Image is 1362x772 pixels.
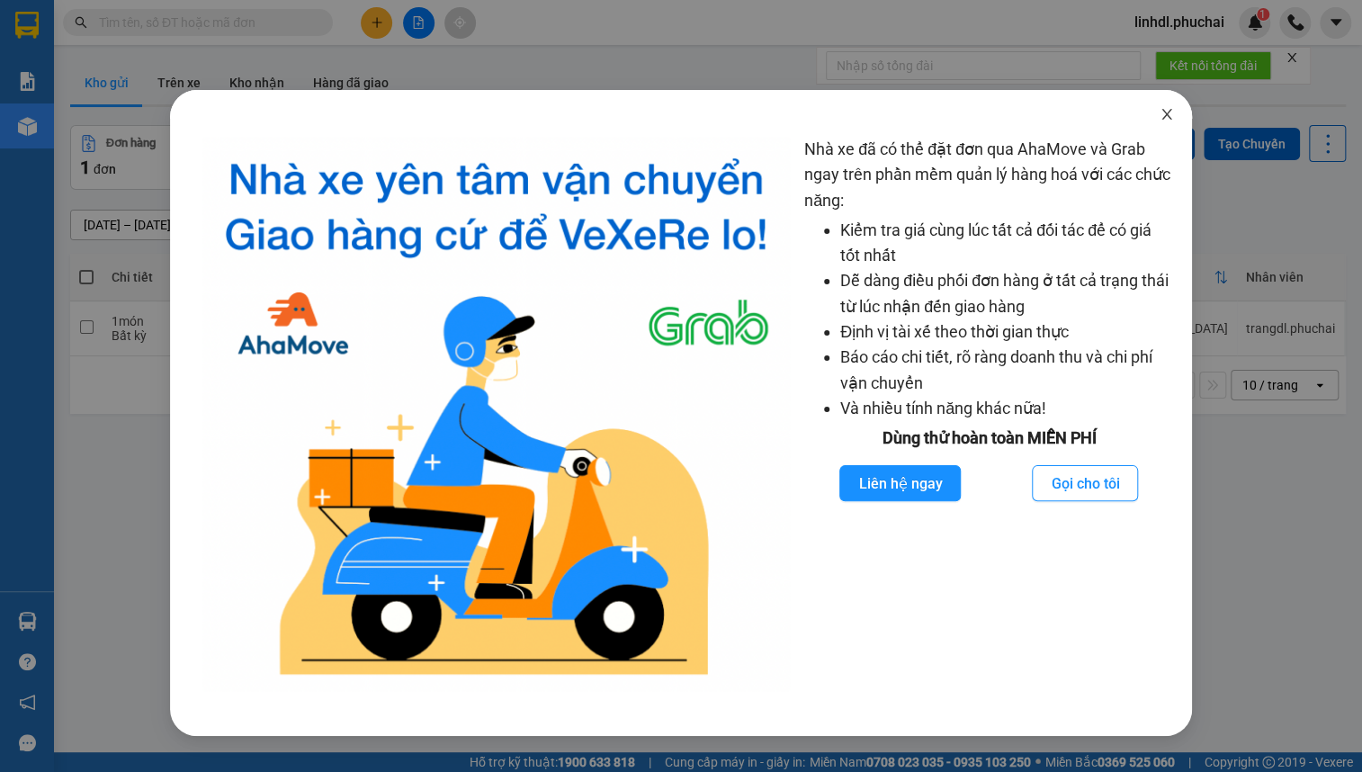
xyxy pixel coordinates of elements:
li: Dễ dàng điều phối đơn hàng ở tất cả trạng thái từ lúc nhận đến giao hàng [840,268,1174,319]
div: Nhà xe đã có thể đặt đơn qua AhaMove và Grab ngay trên phần mềm quản lý hàng hoá với các chức năng: [804,137,1174,691]
li: Và nhiều tính năng khác nữa! [840,396,1174,421]
button: Close [1142,90,1192,140]
li: Báo cáo chi tiết, rõ ràng doanh thu và chi phí vận chuyển [840,345,1174,396]
button: Liên hệ ngay [839,465,961,501]
div: Dùng thử hoàn toàn MIỄN PHÍ [804,426,1174,451]
li: Định vị tài xế theo thời gian thực [840,319,1174,345]
li: Kiểm tra giá cùng lúc tất cả đối tác để có giá tốt nhất [840,218,1174,269]
button: Gọi cho tôi [1032,465,1138,501]
img: logo [202,137,790,691]
span: Liên hệ ngay [858,472,942,495]
span: close [1160,107,1174,121]
span: Gọi cho tôi [1051,472,1119,495]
